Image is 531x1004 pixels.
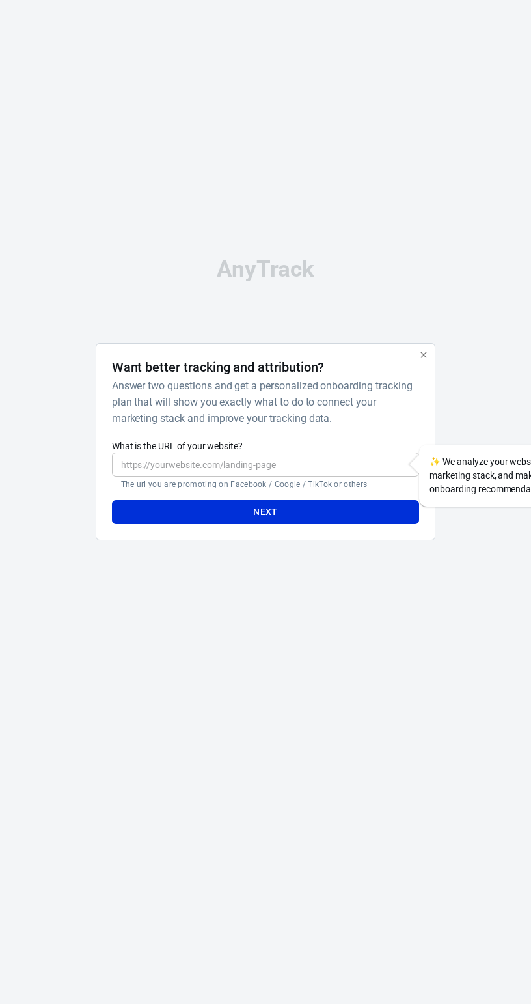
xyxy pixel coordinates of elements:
[429,456,441,467] span: sparkles
[112,500,420,524] button: Next
[121,479,411,490] p: The url you are promoting on Facebook / Google / TikTok or others
[112,439,420,453] label: What is the URL of your website?
[112,378,415,426] h6: Answer two questions and get a personalized onboarding tracking plan that will show you exactly w...
[112,359,325,375] h4: Want better tracking and attribution?
[112,453,420,477] input: https://yourwebsite.com/landing-page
